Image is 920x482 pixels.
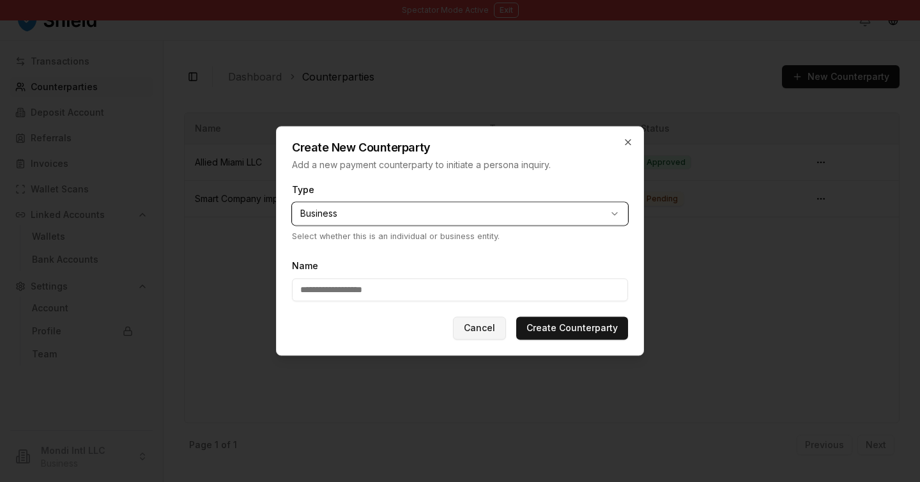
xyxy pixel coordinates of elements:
[453,317,506,340] button: Cancel
[516,317,628,340] button: Create Counterparty
[292,261,318,272] label: Name
[292,142,628,153] h2: Create New Counterparty
[292,230,628,242] p: Select whether this is an individual or business entity.
[292,159,628,171] p: Add a new payment counterparty to initiate a persona inquiry.
[292,184,314,195] label: Type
